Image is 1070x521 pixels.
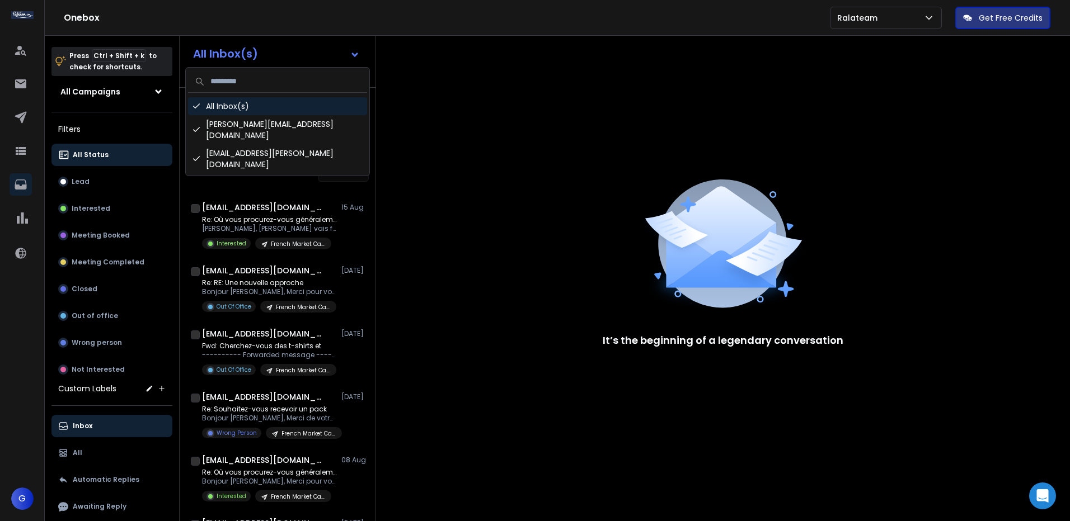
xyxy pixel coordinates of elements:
[193,48,258,59] h1: All Inbox(s)
[202,468,336,477] p: Re: Où vous procurez-vous généralement
[1029,482,1056,509] div: Open Intercom Messenger
[72,204,110,213] p: Interested
[603,333,843,348] p: It’s the beginning of a legendary conversation
[72,338,122,347] p: Wrong person
[341,329,367,338] p: [DATE]
[202,477,336,486] p: Bonjour [PERSON_NAME], Merci pour votre retour
[72,365,125,374] p: Not Interested
[92,49,146,62] span: Ctrl + Shift + k
[202,287,336,296] p: Bonjour [PERSON_NAME], Merci pour votre réponse
[276,366,330,375] p: French Market Campaign | Group B | Ralateam | Max 1 per Company
[64,11,830,25] h1: Onebox
[837,12,882,23] p: Ralateam
[188,115,367,144] div: [PERSON_NAME][EMAIL_ADDRESS][DOMAIN_NAME]
[72,311,118,320] p: Out of office
[202,265,325,276] h1: [EMAIL_ADDRESS][DOMAIN_NAME]
[58,383,116,394] h3: Custom Labels
[202,405,336,414] p: Re: Souhaitez-vous recevoir un pack
[217,429,257,437] p: Wrong Person
[271,492,325,501] p: French Market Campaign | Group B | Ralateam | Max 1 per Company
[979,12,1043,23] p: Get Free Credits
[341,203,367,212] p: 15 Aug
[11,11,34,19] img: logo
[202,454,325,466] h1: [EMAIL_ADDRESS][DOMAIN_NAME]
[217,302,251,311] p: Out Of Office
[72,258,144,267] p: Meeting Completed
[72,177,90,186] p: Lead
[11,487,34,510] span: G
[202,202,325,213] h1: [EMAIL_ADDRESS][DOMAIN_NAME]
[73,475,139,484] p: Automatic Replies
[202,351,336,359] p: ---------- Forwarded message --------- From: [PERSON_NAME]
[271,240,325,248] p: French Market Campaign | Group B | Ralateam | Max 1 per Company
[188,144,367,173] div: [EMAIL_ADDRESS][PERSON_NAME][DOMAIN_NAME]
[60,86,120,97] h1: All Campaigns
[202,278,336,287] p: Re: RE: Une nouvelle approche
[73,502,126,511] p: Awaiting Reply
[202,328,325,339] h1: [EMAIL_ADDRESS][DOMAIN_NAME]
[281,429,335,438] p: French Market Campaign | Group B | Ralateam | Max 1 per Company
[202,342,336,351] p: Fwd: Cherchez-vous des t-shirts et
[202,215,336,224] p: Re: Où vous procurez-vous généralement
[73,150,109,159] p: All Status
[72,231,130,240] p: Meeting Booked
[217,239,246,248] p: Interested
[276,303,330,311] p: French Market Campaign | Group B | Ralateam | Max 1 per Company
[73,448,82,457] p: All
[188,97,367,115] div: All Inbox(s)
[202,391,325,402] h1: [EMAIL_ADDRESS][DOMAIN_NAME]
[202,414,336,423] p: Bonjour [PERSON_NAME], Merci de votre retour. En
[69,50,157,73] p: Press to check for shortcuts.
[217,492,246,500] p: Interested
[202,224,336,233] p: [PERSON_NAME], [PERSON_NAME] vais faire en
[217,366,251,374] p: Out Of Office
[341,266,367,275] p: [DATE]
[73,421,92,430] p: Inbox
[341,456,367,465] p: 08 Aug
[72,285,97,293] p: Closed
[51,121,172,137] h3: Filters
[341,392,367,401] p: [DATE]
